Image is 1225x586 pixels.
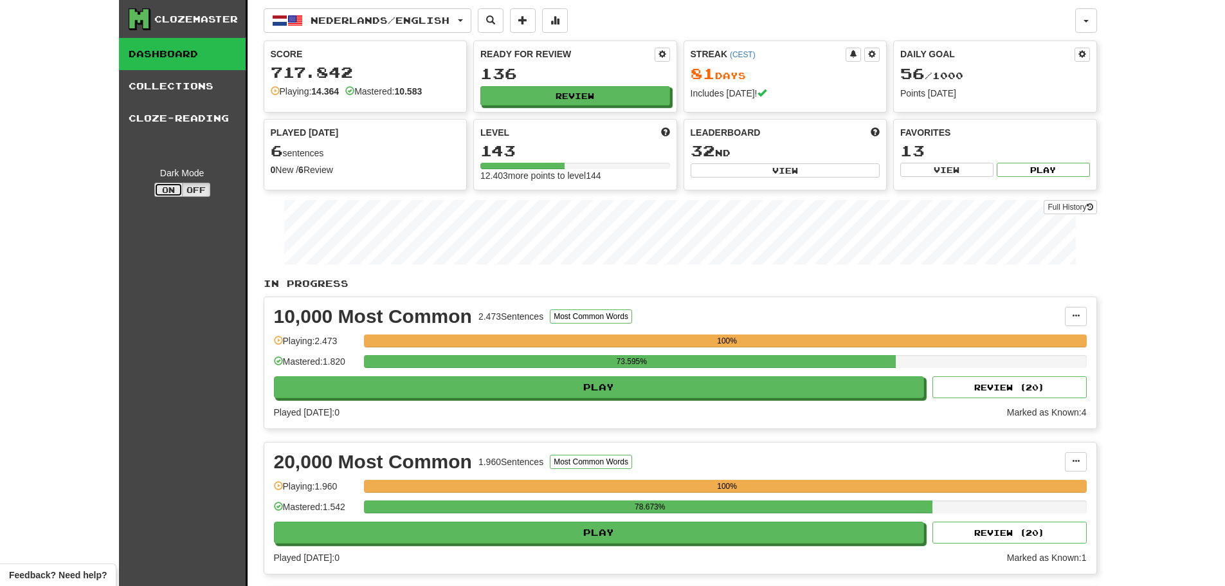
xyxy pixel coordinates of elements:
[550,455,632,469] button: Most Common Words
[368,480,1087,493] div: 100%
[480,66,670,82] div: 136
[368,355,896,368] div: 73.595%
[274,355,358,376] div: Mastered: 1.820
[480,48,655,60] div: Ready for Review
[274,522,925,544] button: Play
[368,334,1087,347] div: 100%
[154,183,183,197] button: On
[394,86,422,96] strong: 10.583
[119,70,246,102] a: Collections
[271,48,460,60] div: Score
[691,142,715,160] span: 32
[932,522,1087,544] button: Review (20)
[900,126,1090,139] div: Favorites
[480,86,670,105] button: Review
[9,569,107,581] span: Open feedback widget
[480,143,670,159] div: 143
[478,455,543,468] div: 1.960 Sentences
[311,86,339,96] strong: 14.364
[691,66,880,82] div: Day s
[274,307,472,326] div: 10,000 Most Common
[129,167,236,179] div: Dark Mode
[1007,406,1087,419] div: Marked as Known: 4
[271,126,339,139] span: Played [DATE]
[900,163,994,177] button: View
[510,8,536,33] button: Add sentence to collection
[119,102,246,134] a: Cloze-Reading
[691,87,880,100] div: Includes [DATE]!
[271,143,460,160] div: sentences
[550,309,632,324] button: Most Common Words
[271,64,460,80] div: 717.842
[478,310,543,323] div: 2.473 Sentences
[298,165,304,175] strong: 6
[997,163,1090,177] button: Play
[274,452,472,472] div: 20,000 Most Common
[345,85,422,98] div: Mastered:
[900,70,963,81] span: / 1000
[691,163,880,178] button: View
[274,334,358,356] div: Playing: 2.473
[154,13,238,26] div: Clozemaster
[478,8,504,33] button: Search sentences
[274,500,358,522] div: Mastered: 1.542
[542,8,568,33] button: More stats
[264,8,471,33] button: Nederlands/English
[274,553,340,563] span: Played [DATE]: 0
[480,169,670,182] div: 12.403 more points to level 144
[661,126,670,139] span: Score more points to level up
[311,15,449,26] span: Nederlands / English
[119,38,246,70] a: Dashboard
[1007,551,1087,564] div: Marked as Known: 1
[900,143,1090,159] div: 13
[271,85,340,98] div: Playing:
[480,126,509,139] span: Level
[730,50,756,59] a: (CEST)
[1044,200,1096,214] a: Full History
[691,143,880,160] div: nd
[900,48,1075,62] div: Daily Goal
[271,142,283,160] span: 6
[691,126,761,139] span: Leaderboard
[182,183,210,197] button: Off
[274,376,925,398] button: Play
[871,126,880,139] span: This week in points, UTC
[691,64,715,82] span: 81
[271,163,460,176] div: New / Review
[271,165,276,175] strong: 0
[264,277,1097,290] p: In Progress
[691,48,846,60] div: Streak
[274,480,358,501] div: Playing: 1.960
[900,87,1090,100] div: Points [DATE]
[900,64,925,82] span: 56
[932,376,1087,398] button: Review (20)
[274,407,340,417] span: Played [DATE]: 0
[368,500,932,513] div: 78.673%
